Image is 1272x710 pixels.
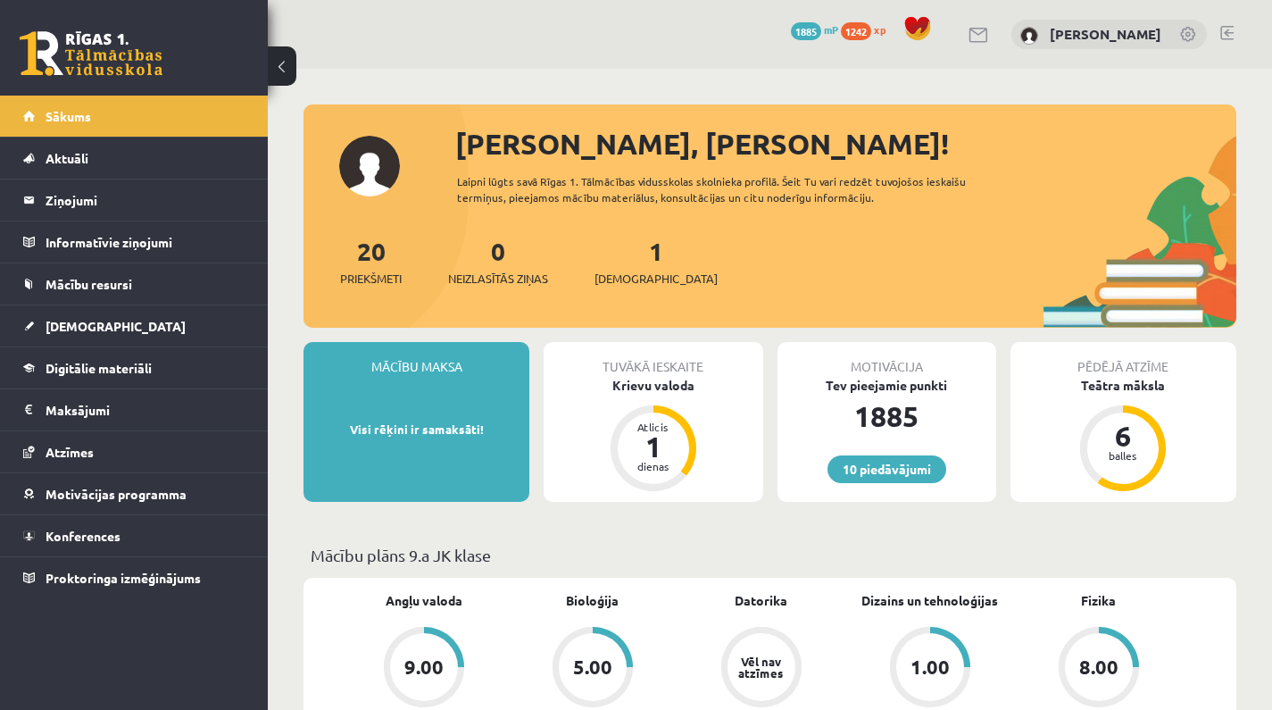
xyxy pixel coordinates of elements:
[23,347,245,388] a: Digitālie materiāli
[627,422,680,432] div: Atlicis
[544,376,762,395] div: Krievu valoda
[23,389,245,430] a: Maksājumi
[20,31,162,76] a: Rīgas 1. Tālmācības vidusskola
[448,235,548,288] a: 0Neizlasītās ziņas
[46,276,132,292] span: Mācību resursi
[874,22,885,37] span: xp
[46,570,201,586] span: Proktoringa izmēģinājums
[1079,657,1118,677] div: 8.00
[627,461,680,472] div: dienas
[23,431,245,472] a: Atzīmes
[777,376,996,395] div: Tev pieejamie punkti
[1050,25,1161,43] a: [PERSON_NAME]
[910,657,950,677] div: 1.00
[861,591,998,610] a: Dizains un tehnoloģijas
[46,444,94,460] span: Atzīmes
[311,543,1229,567] p: Mācību plāns 9.a JK klase
[455,122,1236,165] div: [PERSON_NAME], [PERSON_NAME]!
[1010,376,1236,395] div: Teātra māksla
[46,318,186,334] span: [DEMOGRAPHIC_DATA]
[303,342,529,376] div: Mācību maksa
[46,221,245,263] legend: Informatīvie ziņojumi
[23,180,245,221] a: Ziņojumi
[457,173,1017,205] div: Laipni lūgts savā Rīgas 1. Tālmācības vidusskolas skolnieka profilā. Šeit Tu vari redzēt tuvojošo...
[23,138,245,179] a: Aktuāli
[46,528,121,544] span: Konferences
[544,342,762,376] div: Tuvākā ieskaite
[46,150,88,166] span: Aktuāli
[23,305,245,347] a: [DEMOGRAPHIC_DATA]
[312,421,520,439] p: Visi rēķini ir samaksāti!
[824,22,838,37] span: mP
[1081,591,1116,610] a: Fizika
[735,591,787,610] a: Datorika
[791,22,838,37] a: 1885 mP
[1096,450,1150,461] div: balles
[544,376,762,494] a: Krievu valoda Atlicis 1 dienas
[594,235,718,288] a: 1[DEMOGRAPHIC_DATA]
[594,270,718,288] span: [DEMOGRAPHIC_DATA]
[1010,342,1236,376] div: Pēdējā atzīme
[46,180,245,221] legend: Ziņojumi
[23,557,245,598] a: Proktoringa izmēģinājums
[791,22,821,40] span: 1885
[1010,376,1236,494] a: Teātra māksla 6 balles
[23,473,245,514] a: Motivācijas programma
[46,389,245,430] legend: Maksājumi
[404,657,444,677] div: 9.00
[777,395,996,438] div: 1885
[827,455,946,483] a: 10 piedāvājumi
[23,96,245,137] a: Sākums
[340,270,402,288] span: Priekšmeti
[23,221,245,263] a: Informatīvie ziņojumi
[23,515,245,556] a: Konferences
[448,270,548,288] span: Neizlasītās ziņas
[386,591,462,610] a: Angļu valoda
[841,22,871,40] span: 1242
[46,486,187,502] span: Motivācijas programma
[23,263,245,305] a: Mācību resursi
[1020,27,1038,45] img: Izabella Bebre
[841,22,894,37] a: 1242 xp
[573,657,612,677] div: 5.00
[627,432,680,461] div: 1
[566,591,619,610] a: Bioloģija
[1096,422,1150,450] div: 6
[736,656,786,679] div: Vēl nav atzīmes
[777,342,996,376] div: Motivācija
[46,108,91,124] span: Sākums
[340,235,402,288] a: 20Priekšmeti
[46,360,152,376] span: Digitālie materiāli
